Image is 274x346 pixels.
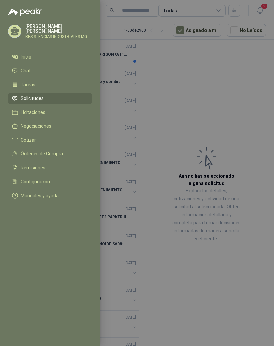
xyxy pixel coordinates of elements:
[8,65,92,77] a: Chat
[8,93,92,104] a: Solicitudes
[8,121,92,132] a: Negociaciones
[8,107,92,118] a: Licitaciones
[21,96,44,101] span: Solicitudes
[21,82,35,87] span: Tareas
[25,24,92,33] p: [PERSON_NAME] [PERSON_NAME]
[21,123,51,129] span: Negociaciones
[21,137,36,143] span: Cotizar
[8,162,92,174] a: Remisiones
[21,54,31,60] span: Inicio
[25,35,92,39] p: RESISTENCIAS INDUSTRIALES MG
[21,68,31,73] span: Chat
[21,193,59,198] span: Manuales y ayuda
[21,151,63,156] span: Órdenes de Compra
[8,176,92,188] a: Configuración
[8,79,92,90] a: Tareas
[8,51,92,63] a: Inicio
[21,179,50,184] span: Configuración
[21,110,45,115] span: Licitaciones
[8,8,42,16] img: Logo peakr
[8,148,92,160] a: Órdenes de Compra
[8,134,92,146] a: Cotizar
[21,165,45,170] span: Remisiones
[8,190,92,201] a: Manuales y ayuda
